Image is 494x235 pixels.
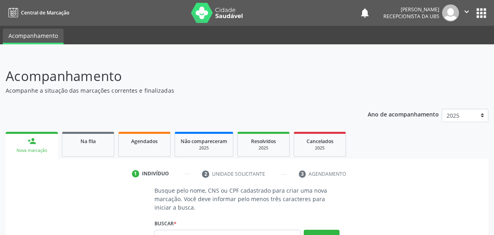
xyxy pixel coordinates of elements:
[181,145,227,151] div: 2025
[6,6,69,19] a: Central de Marcação
[459,4,474,21] button: 
[251,138,276,145] span: Resolvidos
[142,170,169,177] div: Indivíduo
[6,66,344,86] p: Acompanhamento
[3,29,64,44] a: Acompanhamento
[154,217,177,230] label: Buscar
[243,145,284,151] div: 2025
[11,148,52,154] div: Nova marcação
[442,4,459,21] img: img
[383,13,439,20] span: Recepcionista da UBS
[27,137,36,146] div: person_add
[6,86,344,95] p: Acompanhe a situação das marcações correntes e finalizadas
[181,138,227,145] span: Não compareceram
[462,7,471,16] i: 
[359,7,370,19] button: notifications
[21,9,69,16] span: Central de Marcação
[300,145,340,151] div: 2025
[383,6,439,13] div: [PERSON_NAME]
[131,138,158,145] span: Agendados
[80,138,96,145] span: Na fila
[368,109,439,119] p: Ano de acompanhamento
[154,186,340,212] p: Busque pelo nome, CNS ou CPF cadastrado para criar uma nova marcação. Você deve informar pelo men...
[307,138,333,145] span: Cancelados
[474,6,488,20] button: apps
[132,170,139,177] div: 1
